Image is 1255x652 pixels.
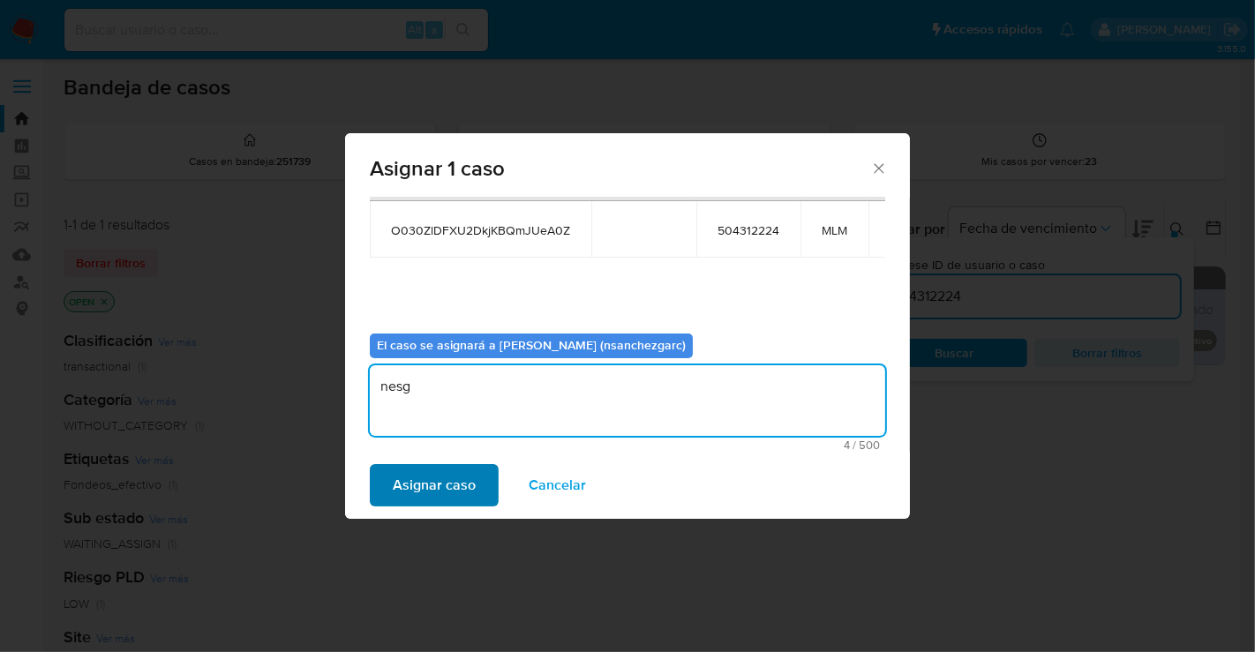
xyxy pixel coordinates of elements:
span: Asignar caso [393,466,476,505]
button: Cancelar [506,464,609,506]
span: Asignar 1 caso [370,158,870,179]
div: assign-modal [345,133,910,519]
b: El caso se asignará a [PERSON_NAME] (nsanchezgarc) [377,336,686,354]
span: O030ZlDFXU2DkjKBQmJUeA0Z [391,222,570,238]
button: Asignar caso [370,464,499,506]
span: MLM [822,222,847,238]
span: Cancelar [529,466,586,505]
button: Cerrar ventana [870,160,886,176]
span: Máximo 500 caracteres [375,439,880,451]
span: 504312224 [718,222,779,238]
textarea: nesg [370,365,885,436]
